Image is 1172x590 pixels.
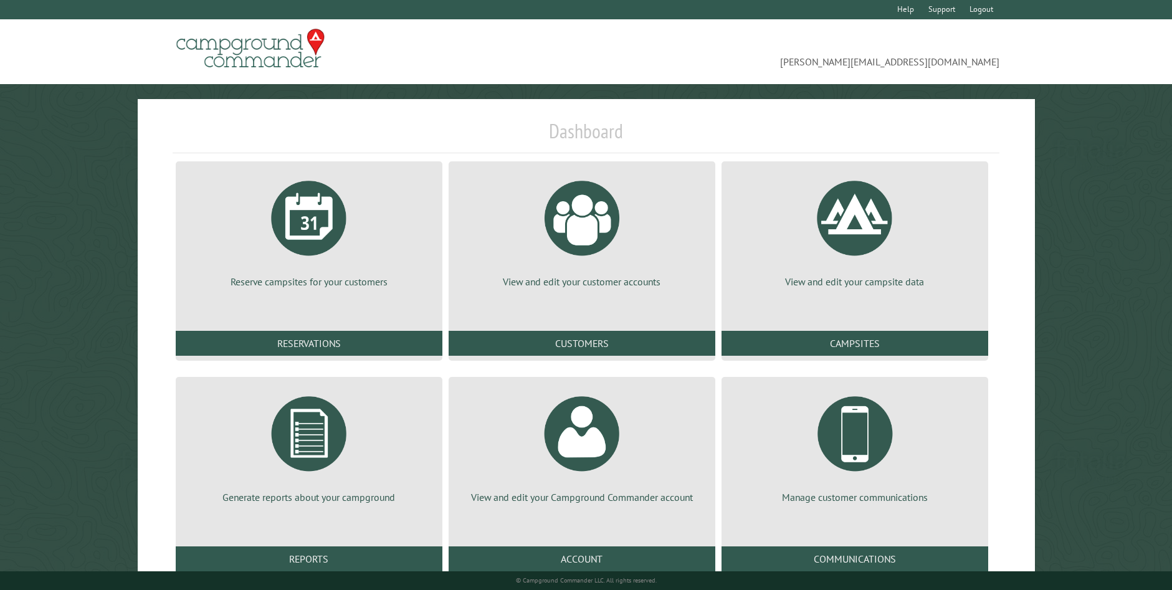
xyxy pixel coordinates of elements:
[176,331,442,356] a: Reservations
[176,546,442,571] a: Reports
[722,331,988,356] a: Campsites
[464,490,700,504] p: View and edit your Campground Commander account
[191,387,427,504] a: Generate reports about your campground
[722,546,988,571] a: Communications
[586,34,1000,69] span: [PERSON_NAME][EMAIL_ADDRESS][DOMAIN_NAME]
[736,387,973,504] a: Manage customer communications
[736,275,973,288] p: View and edit your campsite data
[173,24,328,73] img: Campground Commander
[191,275,427,288] p: Reserve campsites for your customers
[191,171,427,288] a: Reserve campsites for your customers
[173,119,999,153] h1: Dashboard
[736,171,973,288] a: View and edit your campsite data
[516,576,657,584] small: © Campground Commander LLC. All rights reserved.
[449,546,715,571] a: Account
[191,490,427,504] p: Generate reports about your campground
[736,490,973,504] p: Manage customer communications
[464,275,700,288] p: View and edit your customer accounts
[449,331,715,356] a: Customers
[464,171,700,288] a: View and edit your customer accounts
[464,387,700,504] a: View and edit your Campground Commander account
